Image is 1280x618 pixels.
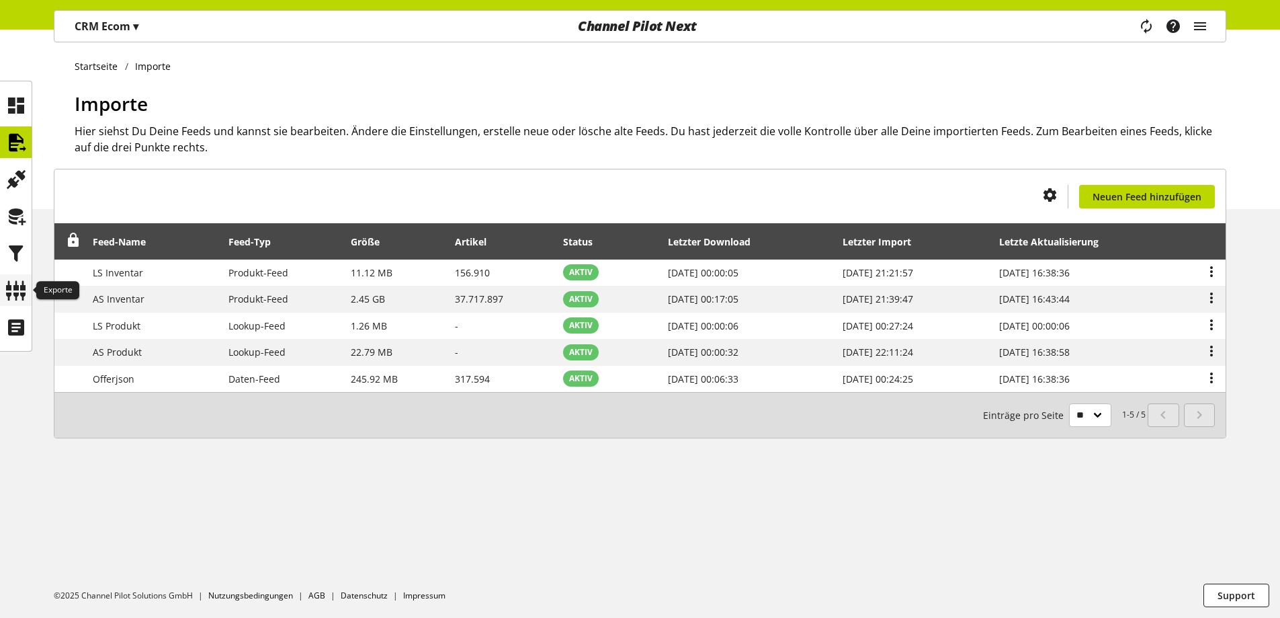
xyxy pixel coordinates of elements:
[668,235,764,249] div: Letzter Download
[843,266,913,279] span: [DATE] 21:21:57
[228,319,286,332] span: Lookup-Feed
[843,235,925,249] div: Letzter Import
[228,266,288,279] span: Produkt-Feed
[93,266,143,279] span: LS Inventar
[569,319,593,332] span: AKTIV
[569,346,593,358] span: AKTIV
[569,266,593,278] span: AKTIV
[668,319,738,332] span: [DATE] 00:00:06
[93,235,159,249] div: Feed-Name
[228,346,286,358] span: Lookup-Feed
[54,590,208,602] li: ©2025 Channel Pilot Solutions GmbH
[341,590,388,601] a: Datenschutz
[93,373,134,385] span: Offerjson
[93,346,142,358] span: AS Produkt
[983,403,1146,427] small: 1-5 / 5
[403,590,445,601] a: Impressum
[455,293,503,305] span: 37.717.897
[668,266,738,279] span: [DATE] 00:00:05
[133,19,138,34] span: ▾
[54,10,1226,42] nav: main navigation
[351,373,398,385] span: 245.92 MB
[843,293,913,305] span: [DATE] 21:39:47
[351,319,387,332] span: 1.26 MB
[351,293,385,305] span: 2.45 GB
[93,319,140,332] span: LS Produkt
[843,319,913,332] span: [DATE] 00:27:24
[75,59,125,73] a: Startseite
[93,293,144,305] span: AS Inventar
[228,235,284,249] div: Feed-Typ
[455,373,490,385] span: 317.594
[351,235,393,249] div: Größe
[455,319,458,332] span: -
[36,281,79,300] div: Exporte
[569,373,593,385] span: AKTIV
[1203,584,1269,607] button: Support
[455,235,500,249] div: Artikel
[455,266,490,279] span: 156.910
[668,373,738,385] span: [DATE] 00:06:33
[999,293,1070,305] span: [DATE] 16:43:44
[1218,588,1255,603] span: Support
[208,590,293,601] a: Nutzungsbedingungen
[999,319,1070,332] span: [DATE] 00:00:06
[62,233,81,250] div: Entsperren, um Zeilen neu anzuordnen
[999,373,1070,385] span: [DATE] 16:38:36
[75,91,148,116] span: Importe
[983,408,1069,422] span: Einträge pro Seite
[999,235,1112,249] div: Letzte Aktualisierung
[75,18,138,34] p: CRM Ecom
[228,373,280,385] span: Daten-Feed
[999,266,1070,279] span: [DATE] 16:38:36
[351,346,392,358] span: 22.79 MB
[455,346,458,358] span: -
[351,266,392,279] span: 11.12 MB
[1079,185,1215,208] a: Neuen Feed hinzufügen
[999,346,1070,358] span: [DATE] 16:38:58
[563,235,606,249] div: Status
[668,293,738,305] span: [DATE] 00:17:05
[1093,190,1201,204] span: Neuen Feed hinzufügen
[308,590,325,601] a: AGB
[228,293,288,305] span: Produkt-Feed
[75,123,1226,155] h2: Hier siehst Du Deine Feeds und kannst sie bearbeiten. Ändere die Einstellungen, erstelle neue ode...
[843,346,913,358] span: [DATE] 22:11:24
[67,233,81,247] span: Entsperren, um Zeilen neu anzuordnen
[668,346,738,358] span: [DATE] 00:00:32
[569,293,593,305] span: AKTIV
[843,373,913,385] span: [DATE] 00:24:25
